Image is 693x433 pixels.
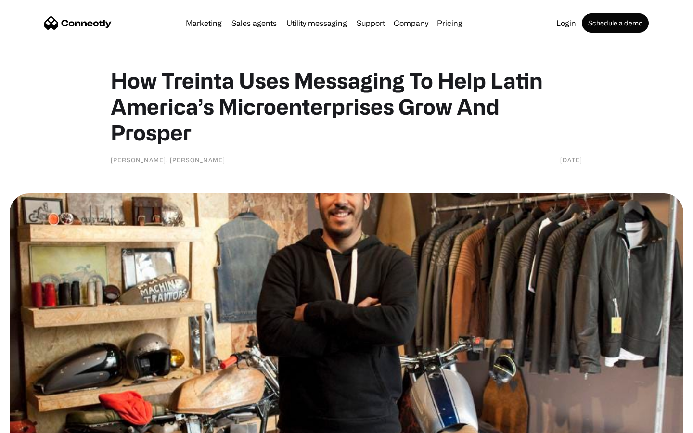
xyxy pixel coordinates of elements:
a: Marketing [182,19,226,27]
div: [PERSON_NAME], [PERSON_NAME] [111,155,225,165]
a: Support [353,19,389,27]
a: Schedule a demo [582,13,649,33]
div: [DATE] [560,155,582,165]
a: Login [552,19,580,27]
h1: How Treinta Uses Messaging To Help Latin America’s Microenterprises Grow And Prosper [111,67,582,145]
a: Utility messaging [282,19,351,27]
div: Company [394,16,428,30]
a: Sales agents [228,19,281,27]
ul: Language list [19,416,58,430]
aside: Language selected: English [10,416,58,430]
a: Pricing [433,19,466,27]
